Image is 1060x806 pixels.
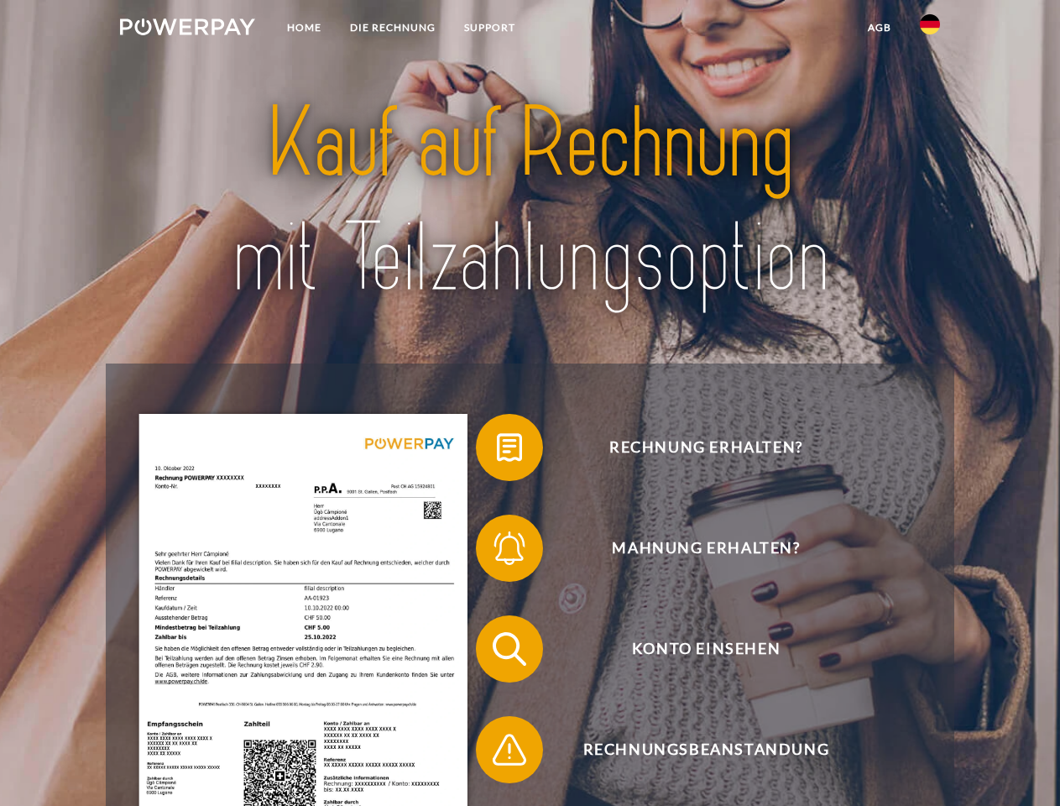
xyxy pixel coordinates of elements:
img: qb_warning.svg [488,729,530,771]
button: Rechnung erhalten? [476,414,912,481]
span: Konto einsehen [500,615,911,683]
a: SUPPORT [450,13,530,43]
button: Rechnungsbeanstandung [476,716,912,783]
a: DIE RECHNUNG [336,13,450,43]
img: qb_bill.svg [488,427,530,468]
img: logo-powerpay-white.svg [120,18,255,35]
img: title-powerpay_de.svg [160,81,900,322]
img: qb_bell.svg [488,527,530,569]
img: de [920,14,940,34]
a: Home [273,13,336,43]
span: Rechnung erhalten? [500,414,911,481]
button: Mahnung erhalten? [476,515,912,582]
a: agb [854,13,906,43]
span: Mahnung erhalten? [500,515,911,582]
span: Rechnungsbeanstandung [500,716,911,783]
img: qb_search.svg [488,628,530,670]
button: Konto einsehen [476,615,912,683]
